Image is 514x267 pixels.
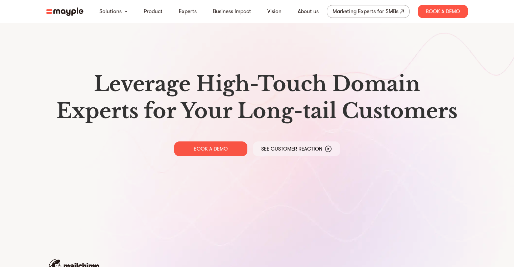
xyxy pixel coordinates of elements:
[261,145,322,152] p: See Customer Reaction
[124,10,127,12] img: arrow-down
[213,7,251,16] a: Business Impact
[327,5,410,18] a: Marketing Experts for SMBs
[174,141,247,156] a: BOOK A DEMO
[99,7,122,16] a: Solutions
[179,7,197,16] a: Experts
[46,7,83,16] img: mayple-logo
[194,145,228,152] p: BOOK A DEMO
[52,71,463,125] h1: Leverage High-Touch Domain Experts for Your Long-tail Customers
[253,141,340,156] a: See Customer Reaction
[298,7,319,16] a: About us
[144,7,163,16] a: Product
[333,7,398,16] div: Marketing Experts for SMBs
[267,7,282,16] a: Vision
[418,5,468,18] div: Book A Demo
